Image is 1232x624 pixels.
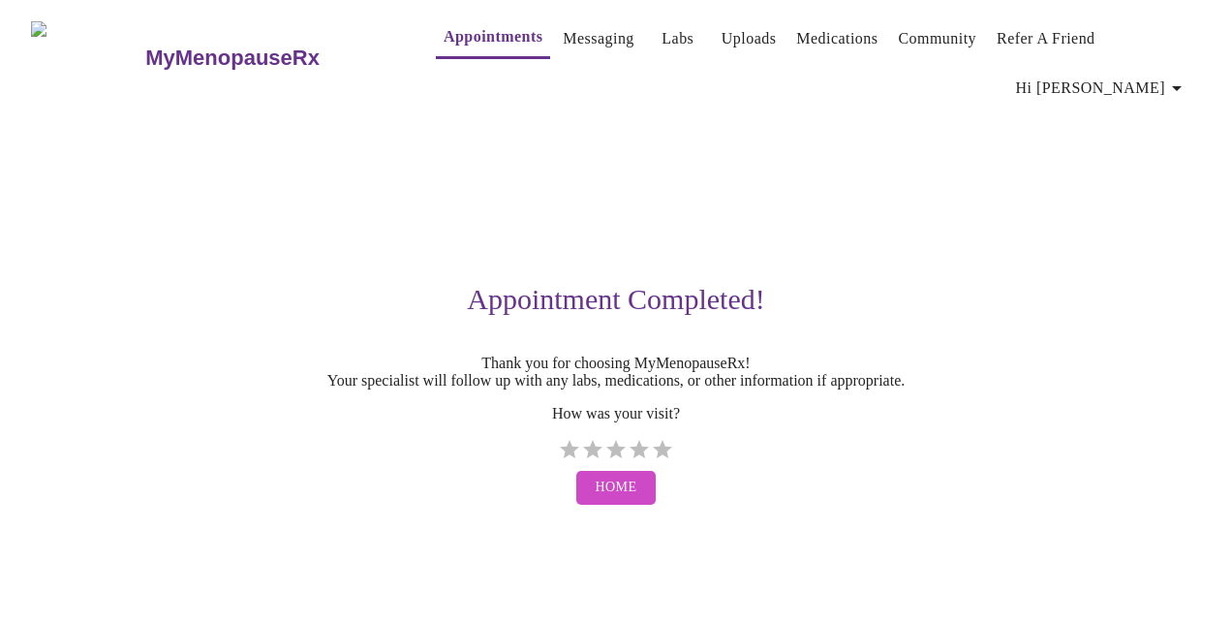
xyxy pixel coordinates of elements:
[796,25,878,52] a: Medications
[31,283,1201,316] h3: Appointment Completed!
[436,17,550,59] button: Appointments
[714,19,785,58] button: Uploads
[143,24,397,92] a: MyMenopauseRx
[890,19,984,58] button: Community
[571,461,662,515] a: Home
[898,25,976,52] a: Community
[31,21,143,94] img: MyMenopauseRx Logo
[788,19,885,58] button: Medications
[722,25,777,52] a: Uploads
[145,46,320,71] h3: MyMenopauseRx
[989,19,1103,58] button: Refer a Friend
[662,25,693,52] a: Labs
[31,355,1201,390] p: Thank you for choosing MyMenopauseRx! Your specialist will follow up with any labs, medications, ...
[997,25,1095,52] a: Refer a Friend
[444,23,542,50] a: Appointments
[1008,69,1196,108] button: Hi [PERSON_NAME]
[647,19,709,58] button: Labs
[1016,75,1188,102] span: Hi [PERSON_NAME]
[555,19,641,58] button: Messaging
[596,476,637,500] span: Home
[576,471,657,505] button: Home
[31,405,1201,422] p: How was your visit?
[563,25,633,52] a: Messaging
